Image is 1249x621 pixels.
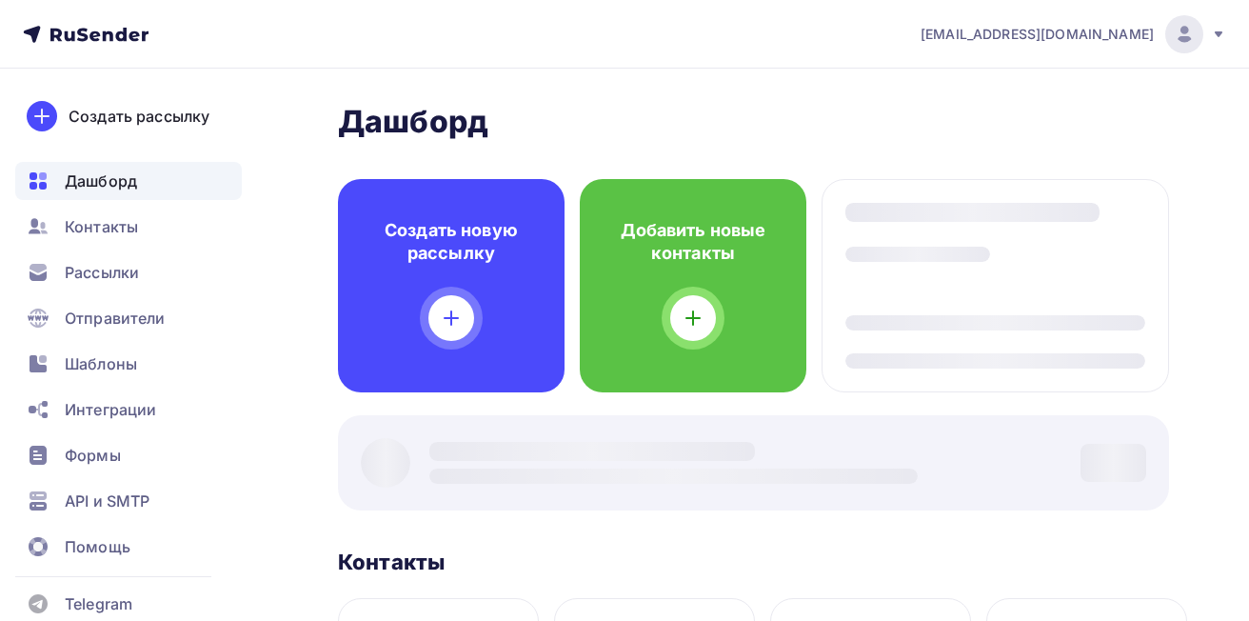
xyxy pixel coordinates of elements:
[65,398,156,421] span: Интеграции
[15,208,242,246] a: Контакты
[921,15,1226,53] a: [EMAIL_ADDRESS][DOMAIN_NAME]
[15,436,242,474] a: Формы
[69,105,209,128] div: Создать рассылку
[338,103,1169,141] h2: Дашборд
[65,592,132,615] span: Telegram
[368,219,534,265] h4: Создать новую рассылку
[15,253,242,291] a: Рассылки
[15,299,242,337] a: Отправители
[338,549,445,575] h3: Контакты
[65,170,137,192] span: Дашборд
[65,352,137,375] span: Шаблоны
[15,345,242,383] a: Шаблоны
[65,261,139,284] span: Рассылки
[610,219,776,265] h4: Добавить новые контакты
[65,307,166,330] span: Отправители
[15,162,242,200] a: Дашборд
[65,444,121,467] span: Формы
[65,535,130,558] span: Помощь
[65,215,138,238] span: Контакты
[921,25,1154,44] span: [EMAIL_ADDRESS][DOMAIN_NAME]
[65,490,149,512] span: API и SMTP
